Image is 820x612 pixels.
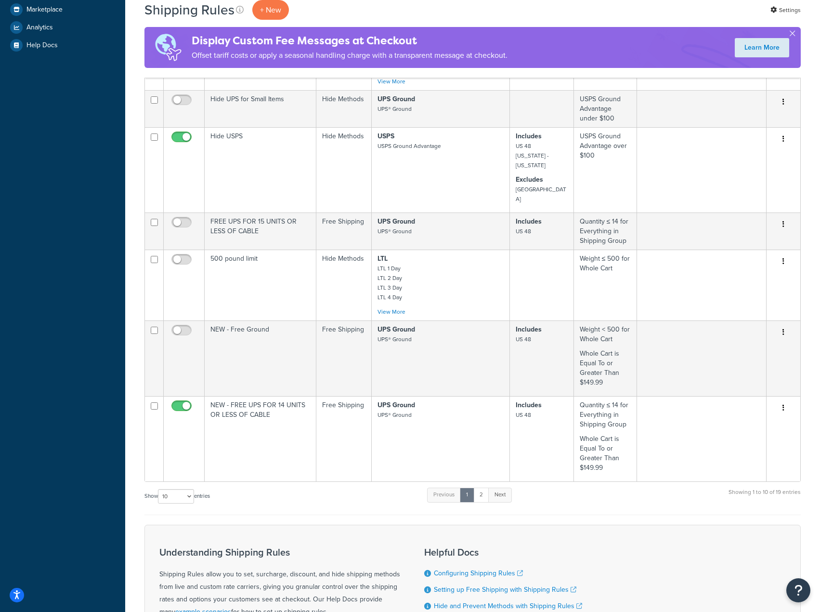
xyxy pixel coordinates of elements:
[316,250,372,320] td: Hide Methods
[316,213,372,250] td: Free Shipping
[377,307,405,316] a: View More
[574,320,637,396] td: Weight < 500 for Whole Cart
[26,6,63,14] span: Marketplace
[574,250,637,320] td: Weight ≤ 500 for Whole Cart
[377,142,441,150] small: USPS Ground Advantage
[770,3,801,17] a: Settings
[434,601,582,611] a: Hide and Prevent Methods with Shipping Rules
[316,396,372,481] td: Free Shipping
[205,250,316,320] td: 500 pound limit
[580,434,631,473] p: Whole Cart is Equal To or Greater Than $149.99
[144,0,234,19] h1: Shipping Rules
[516,216,542,226] strong: Includes
[427,488,461,502] a: Previous
[377,253,388,264] strong: LTL
[516,335,531,344] small: US 48
[144,489,210,504] label: Show entries
[377,400,415,410] strong: UPS Ground
[574,213,637,250] td: Quantity ≤ 14 for Everything in Shipping Group
[205,90,316,127] td: Hide UPS for Small Items
[205,213,316,250] td: FREE UPS FOR 15 UNITS OR LESS OF CABLE
[192,49,508,62] p: Offset tariff costs or apply a seasonal handling charge with a transparent message at checkout.
[316,90,372,127] td: Hide Methods
[473,488,489,502] a: 2
[377,77,405,86] a: View More
[377,216,415,226] strong: UPS Ground
[377,324,415,334] strong: UPS Ground
[488,488,512,502] a: Next
[516,174,543,185] strong: Excludes
[144,27,192,68] img: duties-banner-06bc72dcb5fe05cb3f9472aba00be2ae8eb53ab6f0d8bb03d382ba314ac3c341.png
[7,37,118,54] a: Help Docs
[434,568,523,578] a: Configuring Shipping Rules
[786,578,810,602] button: Open Resource Center
[516,227,531,236] small: US 48
[516,324,542,334] strong: Includes
[460,488,474,502] a: 1
[7,1,118,18] a: Marketplace
[377,131,394,141] strong: USPS
[377,264,402,302] small: LTL 1 Day LTL 2 Day LTL 3 Day LTL 4 Day
[205,127,316,213] td: Hide USPS
[26,41,58,50] span: Help Docs
[377,335,412,344] small: UPS® Ground
[574,90,637,127] td: USPS Ground Advantage under $100
[516,131,542,141] strong: Includes
[516,185,566,203] small: [GEOGRAPHIC_DATA]
[377,411,412,419] small: UPS® Ground
[377,94,415,104] strong: UPS Ground
[729,487,801,507] div: Showing 1 to 10 of 19 entries
[316,127,372,213] td: Hide Methods
[377,227,412,236] small: UPS® Ground
[516,142,549,170] small: US 48 [US_STATE] - [US_STATE]
[580,349,631,387] p: Whole Cart is Equal To or Greater Than $149.99
[424,547,582,558] h3: Helpful Docs
[205,320,316,396] td: NEW - Free Ground
[377,105,412,113] small: UPS® Ground
[7,19,118,36] a: Analytics
[192,33,508,49] h4: Display Custom Fee Messages at Checkout
[574,127,637,213] td: USPS Ground Advantage over $100
[205,396,316,481] td: NEW - FREE UPS FOR 14 UNITS OR LESS OF CABLE
[316,320,372,396] td: Free Shipping
[516,411,531,419] small: US 48
[158,489,194,504] select: Showentries
[26,24,53,32] span: Analytics
[516,400,542,410] strong: Includes
[735,38,789,57] a: Learn More
[434,585,576,595] a: Setting up Free Shipping with Shipping Rules
[574,396,637,481] td: Quantity ≤ 14 for Everything in Shipping Group
[159,547,400,558] h3: Understanding Shipping Rules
